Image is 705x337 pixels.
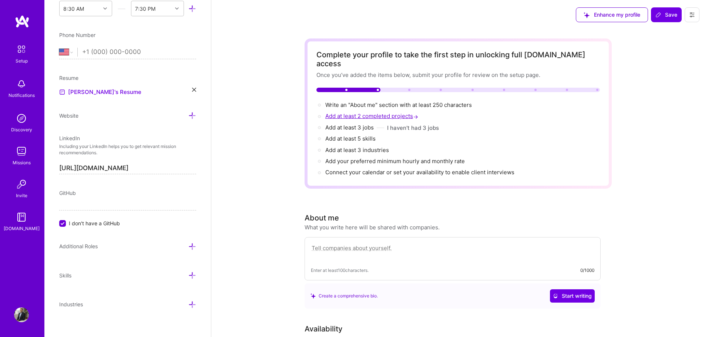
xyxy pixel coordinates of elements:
img: discovery [14,111,29,126]
i: icon SuggestedTeams [584,12,590,18]
span: Add at least 3 jobs [325,124,374,131]
div: About me [305,212,339,223]
span: Connect your calendar or set your availability to enable client interviews [325,169,514,176]
div: Invite [16,192,27,199]
span: GitHub [59,190,76,196]
a: [PERSON_NAME]'s Resume [59,88,141,97]
div: 7:30 PM [135,5,155,13]
i: icon Chevron [103,7,107,10]
input: +1 (000) 000-0000 [82,41,196,63]
div: Discovery [11,126,32,134]
i: icon Close [192,88,196,92]
span: Start writing [553,292,592,300]
div: What you write here will be shared with companies. [305,223,440,231]
div: Missions [13,159,31,166]
i: icon HorizontalInLineDivider [118,5,125,13]
div: Create a comprehensive bio. [310,292,378,300]
i: icon Chevron [175,7,179,10]
button: Start writing [550,289,595,303]
p: Including your LinkedIn helps you to get relevant mission recommendations. [59,144,196,156]
button: Save [651,7,682,22]
span: Website [59,112,78,119]
div: Availability [305,323,342,334]
img: teamwork [14,144,29,159]
span: Additional Roles [59,243,98,249]
div: 0/1000 [580,266,594,274]
span: Add at least 2 completed projects [325,112,420,119]
span: Add at least 3 industries [325,146,389,154]
div: Notifications [9,91,35,99]
img: Invite [14,177,29,192]
div: Once you’ve added the items below, submit your profile for review on the setup page. [316,71,600,79]
img: setup [14,41,29,57]
div: Complete your profile to take the first step in unlocking full [DOMAIN_NAME] access [316,50,600,68]
button: I haven't had 3 jobs [387,124,439,132]
button: Enhance my profile [576,7,648,22]
img: logo [15,15,30,28]
img: guide book [14,210,29,225]
span: Add at least 5 skills [325,135,376,142]
span: Skills [59,272,71,279]
span: I don't have a GitHub [69,219,120,227]
div: [DOMAIN_NAME] [4,225,40,232]
span: Add your preferred minimum hourly and monthly rate [325,158,465,165]
span: → [413,113,418,121]
span: Enhance my profile [584,11,640,18]
span: Phone Number [59,32,95,38]
span: Resume [59,75,78,81]
span: Save [655,11,677,18]
i: icon SuggestedTeams [310,293,316,299]
div: Setup [16,57,28,65]
i: icon CrystalBallWhite [553,293,558,299]
a: User Avatar [12,307,31,322]
img: bell [14,77,29,91]
span: LinkedIn [59,135,80,141]
span: Industries [59,301,83,307]
span: Write an "About me" section with at least 250 characters [325,101,473,108]
div: 8:30 AM [63,5,84,13]
span: Enter at least 100 characters. [311,266,369,274]
img: Resume [59,89,65,95]
img: User Avatar [14,307,29,322]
